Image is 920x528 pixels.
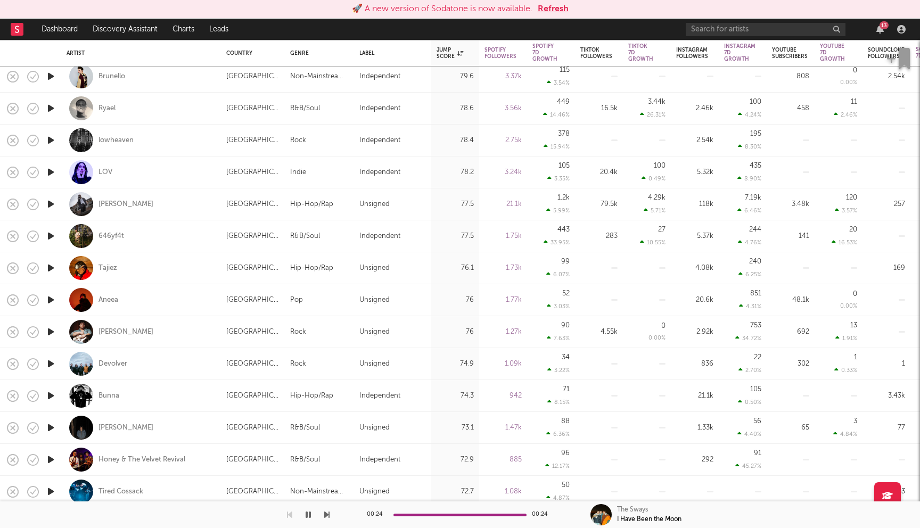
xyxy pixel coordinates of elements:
div: 3.48k [772,198,809,211]
div: 2.54k [676,134,713,147]
div: 885 [484,453,522,466]
div: 378 [558,130,570,137]
div: 74.9 [437,358,474,370]
div: Independent [359,230,400,243]
a: [PERSON_NAME] [98,200,153,209]
div: 3.03 % [547,303,570,310]
div: 3.24k [484,166,522,179]
div: 4.24 % [738,111,761,118]
div: 45.27 % [735,463,761,469]
div: 100 [654,162,666,169]
div: Unsigned [359,294,390,307]
div: 1.27k [484,326,522,339]
div: 5.32k [676,166,713,179]
div: 34 [562,354,570,361]
div: 1.77k [484,294,522,307]
a: Ryael [98,104,116,113]
div: [GEOGRAPHIC_DATA] [226,262,280,275]
div: lowheaven [98,136,134,145]
div: Unsigned [359,326,390,339]
a: Charts [165,19,202,40]
div: 1.75k [484,230,522,243]
input: Search for artists [686,23,845,36]
div: 53 [868,485,905,498]
div: Independent [359,166,400,179]
a: Leads [202,19,236,40]
div: Independent [359,134,400,147]
div: 3.37k [484,70,522,83]
div: [GEOGRAPHIC_DATA] [226,134,280,147]
div: 22 [754,354,761,361]
a: Tajiez [98,263,117,273]
div: Unsigned [359,198,390,211]
div: [GEOGRAPHIC_DATA] [226,198,280,211]
div: 12.17 % [545,463,570,469]
div: 2.70 % [738,367,761,374]
div: 851 [750,290,761,297]
div: Independent [359,70,400,83]
div: 48.1k [772,294,809,307]
div: 0.33 % [834,367,857,374]
div: 3 [853,418,857,425]
div: 11 [851,98,857,105]
div: [GEOGRAPHIC_DATA] [226,230,280,243]
div: 120 [846,194,857,201]
div: 4.29k [648,194,666,201]
div: 56 [753,418,761,425]
div: 16.53 % [832,239,857,246]
div: 1.2k [557,194,570,201]
div: 141 [772,230,809,243]
div: [GEOGRAPHIC_DATA] [226,358,280,370]
div: [GEOGRAPHIC_DATA] [226,102,280,115]
div: 34.72 % [735,335,761,342]
div: 0.00 % [840,303,857,309]
div: 6.25 % [738,271,761,278]
div: 283 [580,230,618,243]
div: 1.08k [484,485,522,498]
div: 20 [849,226,857,233]
div: 0 [661,323,666,329]
div: Hip-Hop/Rap [290,390,333,402]
div: 13 [880,21,889,29]
div: Unsigned [359,422,390,434]
div: LOV [98,168,112,177]
div: 65 [772,422,809,434]
div: 5.71 % [644,207,666,214]
div: 26.31 % [640,111,666,118]
div: 1.91 % [835,335,857,342]
div: 8.30 % [738,143,761,150]
div: 71 [563,386,570,393]
div: Devolver [98,359,127,369]
div: 77 [868,422,905,434]
div: 3.22 % [547,367,570,374]
div: 3.44k [648,98,666,105]
a: 646yf4t [98,232,124,241]
div: Unsigned [359,358,390,370]
div: 692 [772,326,809,339]
div: 1.47k [484,422,522,434]
div: 2.75k [484,134,522,147]
div: 99 [561,258,570,265]
div: 118k [676,198,713,211]
div: [GEOGRAPHIC_DATA] [226,166,280,179]
div: 257 [868,198,905,211]
div: 292 [676,453,713,466]
div: 2.54k [868,70,905,83]
div: 244 [749,226,761,233]
div: 8.15 % [547,399,570,406]
a: Tired Cossack [98,487,143,497]
div: 195 [750,130,761,137]
div: YouTube Subscribers [772,47,808,60]
div: 52 [562,290,570,297]
div: Instagram 7D Growth [724,43,755,62]
div: 942 [484,390,522,402]
div: 20.6k [676,294,713,307]
div: 76 [437,326,474,339]
a: Brunello [98,72,125,81]
div: 0.00 % [840,80,857,86]
a: Bunna [98,391,119,401]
